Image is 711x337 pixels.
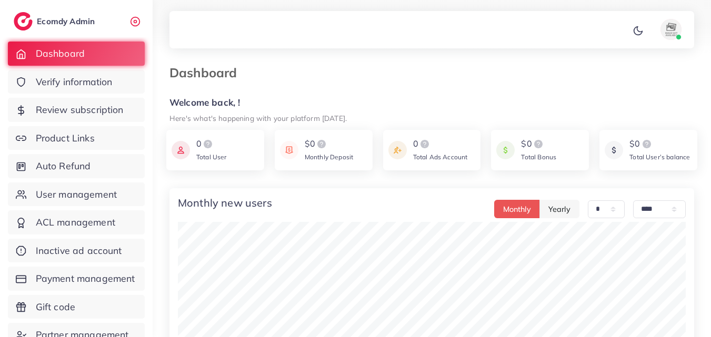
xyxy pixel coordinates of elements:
[280,138,298,162] img: icon payment
[8,182,145,207] a: User management
[37,16,97,26] h2: Ecomdy Admin
[8,98,145,122] a: Review subscription
[532,138,545,150] img: logo
[196,138,227,150] div: 0
[496,138,515,162] img: icon payment
[36,300,75,314] span: Gift code
[202,138,214,150] img: logo
[36,244,122,258] span: Inactive ad account
[418,138,431,150] img: logo
[36,159,91,173] span: Auto Refund
[172,138,190,162] img: icon payment
[14,12,33,30] img: logo
[494,200,540,218] button: Monthly
[169,114,347,122] small: Here's what's happening with your platform [DATE].
[8,239,145,263] a: Inactive ad account
[413,138,468,150] div: 0
[413,153,468,161] span: Total Ads Account
[8,126,145,150] a: Product Links
[36,131,95,145] span: Product Links
[660,19,682,40] img: avatar
[8,210,145,234] a: ACL management
[605,138,623,162] img: icon payment
[196,153,227,161] span: Total User
[8,42,145,66] a: Dashboard
[36,103,124,117] span: Review subscription
[388,138,407,162] img: icon payment
[539,200,579,218] button: Yearly
[8,70,145,94] a: Verify information
[8,267,145,291] a: Payment management
[8,295,145,319] a: Gift code
[178,197,272,209] h4: Monthly new users
[169,97,694,108] h5: Welcome back, !
[640,138,653,150] img: logo
[14,12,97,30] a: logoEcomdy Admin
[169,65,245,80] h3: Dashboard
[521,153,556,161] span: Total Bonus
[8,154,145,178] a: Auto Refund
[629,153,690,161] span: Total User’s balance
[305,138,353,150] div: $0
[315,138,328,150] img: logo
[648,19,686,40] a: avatar
[629,138,690,150] div: $0
[36,272,135,285] span: Payment management
[36,75,113,89] span: Verify information
[521,138,556,150] div: $0
[305,153,353,161] span: Monthly Deposit
[36,216,115,229] span: ACL management
[36,188,117,201] span: User management
[36,47,85,60] span: Dashboard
